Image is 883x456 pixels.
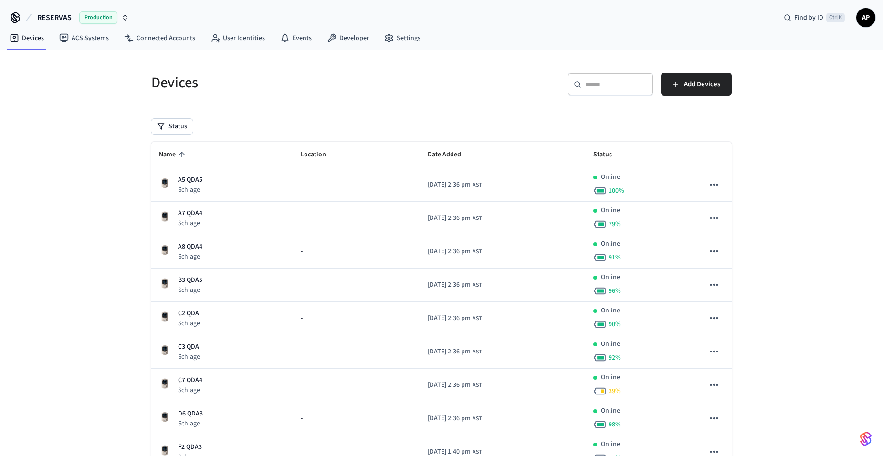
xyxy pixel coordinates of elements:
[857,9,874,26] span: AP
[151,119,193,134] button: Status
[178,185,202,195] p: Schlage
[860,431,872,446] img: SeamLogoGradient.69752ec5.svg
[116,30,203,47] a: Connected Accounts
[601,206,620,216] p: Online
[79,11,117,24] span: Production
[319,30,377,47] a: Developer
[661,73,732,96] button: Add Devices
[301,147,338,162] span: Location
[178,242,202,252] p: A8 QDA4
[151,73,436,93] h5: Devices
[159,278,170,289] img: Schlage Sense Smart Deadbolt with Camelot Trim, Front
[601,306,620,316] p: Online
[593,147,624,162] span: Status
[609,386,621,396] span: 39 %
[178,319,200,328] p: Schlage
[159,311,170,322] img: Schlage Sense Smart Deadbolt with Camelot Trim, Front
[601,272,620,282] p: Online
[609,186,624,196] span: 100 %
[159,147,188,162] span: Name
[428,213,471,223] span: [DATE] 2:36 pm
[428,180,482,190] div: America/Santo_Domingo
[601,239,620,249] p: Online
[52,30,116,47] a: ACS Systems
[609,420,621,429] span: 98 %
[178,252,202,261] p: Schlage
[178,442,202,452] p: F2 QDA3
[601,339,620,349] p: Online
[178,385,202,395] p: Schlage
[203,30,273,47] a: User Identities
[428,347,482,357] div: America/Santo_Domingo
[301,414,303,424] span: -
[301,247,303,257] span: -
[159,344,170,356] img: Schlage Sense Smart Deadbolt with Camelot Trim, Front
[609,320,621,329] span: 90 %
[609,353,621,363] span: 92 %
[856,8,875,27] button: AP
[301,213,303,223] span: -
[601,373,620,383] p: Online
[473,214,482,223] span: AST
[428,147,473,162] span: Date Added
[428,414,482,424] div: America/Santo_Domingo
[428,414,471,424] span: [DATE] 2:36 pm
[428,280,471,290] span: [DATE] 2:36 pm
[428,380,482,390] div: America/Santo_Domingo
[301,380,303,390] span: -
[473,248,482,256] span: AST
[178,175,202,185] p: A5 QDA5
[178,208,202,218] p: A7 QDA4
[159,177,170,189] img: Schlage Sense Smart Deadbolt with Camelot Trim, Front
[178,419,203,428] p: Schlage
[609,253,621,262] span: 91 %
[178,285,202,295] p: Schlage
[428,280,482,290] div: America/Santo_Domingo
[301,347,303,357] span: -
[178,309,200,319] p: C2 QDA
[794,13,823,22] span: Find by ID
[159,411,170,423] img: Schlage Sense Smart Deadbolt with Camelot Trim, Front
[473,314,482,323] span: AST
[601,172,620,182] p: Online
[601,406,620,416] p: Online
[178,342,200,352] p: C3 QDA
[473,348,482,356] span: AST
[473,415,482,423] span: AST
[178,409,203,419] p: D6 QDA3
[159,445,170,456] img: Schlage Sense Smart Deadbolt with Camelot Trim, Front
[428,247,482,257] div: America/Santo_Domingo
[178,375,202,385] p: C7 QDA4
[609,219,621,229] span: 79 %
[301,313,303,323] span: -
[178,352,200,362] p: Schlage
[301,180,303,190] span: -
[428,347,471,357] span: [DATE] 2:36 pm
[428,313,471,323] span: [DATE] 2:36 pm
[159,211,170,222] img: Schlage Sense Smart Deadbolt with Camelot Trim, Front
[428,180,471,190] span: [DATE] 2:36 pm
[428,313,482,323] div: America/Santo_Domingo
[428,247,471,257] span: [DATE] 2:36 pm
[37,12,72,23] span: RESERVAS
[273,30,319,47] a: Events
[178,218,202,228] p: Schlage
[159,378,170,389] img: Schlage Sense Smart Deadbolt with Camelot Trim, Front
[178,275,202,285] p: B3 QDA5
[684,78,720,91] span: Add Devices
[377,30,428,47] a: Settings
[826,13,845,22] span: Ctrl K
[301,280,303,290] span: -
[776,9,852,26] div: Find by IDCtrl K
[428,380,471,390] span: [DATE] 2:36 pm
[609,286,621,296] span: 96 %
[473,281,482,290] span: AST
[473,181,482,189] span: AST
[2,30,52,47] a: Devices
[159,244,170,256] img: Schlage Sense Smart Deadbolt with Camelot Trim, Front
[473,381,482,390] span: AST
[428,213,482,223] div: America/Santo_Domingo
[601,439,620,449] p: Online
